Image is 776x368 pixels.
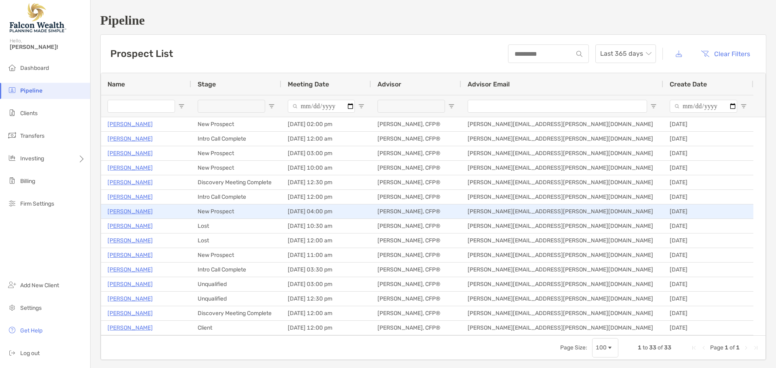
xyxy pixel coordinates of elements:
[371,248,461,262] div: [PERSON_NAME], CFP®
[108,265,153,275] a: [PERSON_NAME]
[461,292,663,306] div: [PERSON_NAME][EMAIL_ADDRESS][PERSON_NAME][DOMAIN_NAME]
[461,190,663,204] div: [PERSON_NAME][EMAIL_ADDRESS][PERSON_NAME][DOMAIN_NAME]
[108,279,153,289] a: [PERSON_NAME]
[371,117,461,131] div: [PERSON_NAME], CFP®
[371,132,461,146] div: [PERSON_NAME], CFP®
[288,80,329,88] span: Meeting Date
[108,206,153,217] a: [PERSON_NAME]
[191,306,281,320] div: Discovery Meeting Complete
[281,175,371,189] div: [DATE] 12:30 pm
[7,198,17,208] img: firm-settings icon
[7,153,17,163] img: investing icon
[725,344,728,351] span: 1
[288,100,355,113] input: Meeting Date Filter Input
[663,277,753,291] div: [DATE]
[108,308,153,318] a: [PERSON_NAME]
[20,110,38,117] span: Clients
[448,103,455,109] button: Open Filter Menu
[461,263,663,277] div: [PERSON_NAME][EMAIL_ADDRESS][PERSON_NAME][DOMAIN_NAME]
[281,219,371,233] div: [DATE] 10:30 am
[281,132,371,146] div: [DATE] 12:00 am
[371,277,461,291] div: [PERSON_NAME], CFP®
[108,177,153,187] a: [PERSON_NAME]
[20,87,42,94] span: Pipeline
[191,292,281,306] div: Unqualified
[461,132,663,146] div: [PERSON_NAME][EMAIL_ADDRESS][PERSON_NAME][DOMAIN_NAME]
[468,100,647,113] input: Advisor Email Filter Input
[461,117,663,131] div: [PERSON_NAME][EMAIL_ADDRESS][PERSON_NAME][DOMAIN_NAME]
[664,344,671,351] span: 33
[663,190,753,204] div: [DATE]
[371,204,461,219] div: [PERSON_NAME], CFP®
[663,132,753,146] div: [DATE]
[663,292,753,306] div: [DATE]
[108,100,175,113] input: Name Filter Input
[281,277,371,291] div: [DATE] 03:00 pm
[108,163,153,173] a: [PERSON_NAME]
[371,190,461,204] div: [PERSON_NAME], CFP®
[281,190,371,204] div: [DATE] 12:00 pm
[7,63,17,72] img: dashboard icon
[371,146,461,160] div: [PERSON_NAME], CFP®
[191,204,281,219] div: New Prospect
[7,348,17,357] img: logout icon
[110,48,173,59] h3: Prospect List
[461,233,663,248] div: [PERSON_NAME][EMAIL_ADDRESS][PERSON_NAME][DOMAIN_NAME]
[7,280,17,290] img: add_new_client icon
[108,119,153,129] a: [PERSON_NAME]
[191,190,281,204] div: Intro Call Complete
[663,321,753,335] div: [DATE]
[663,117,753,131] div: [DATE]
[461,248,663,262] div: [PERSON_NAME][EMAIL_ADDRESS][PERSON_NAME][DOMAIN_NAME]
[461,146,663,160] div: [PERSON_NAME][EMAIL_ADDRESS][PERSON_NAME][DOMAIN_NAME]
[710,344,723,351] span: Page
[281,292,371,306] div: [DATE] 12:30 pm
[592,338,618,357] div: Page Size
[281,161,371,175] div: [DATE] 10:00 am
[191,263,281,277] div: Intro Call Complete
[108,323,153,333] a: [PERSON_NAME]
[7,325,17,335] img: get-help icon
[20,65,49,71] span: Dashboard
[108,221,153,231] p: [PERSON_NAME]
[108,192,153,202] p: [PERSON_NAME]
[281,263,371,277] div: [DATE] 03:30 pm
[191,219,281,233] div: Lost
[108,236,153,246] a: [PERSON_NAME]
[281,248,371,262] div: [DATE] 11:00 am
[663,248,753,262] div: [DATE]
[20,155,44,162] span: Investing
[191,233,281,248] div: Lost
[108,294,153,304] a: [PERSON_NAME]
[108,80,125,88] span: Name
[281,233,371,248] div: [DATE] 12:00 am
[461,204,663,219] div: [PERSON_NAME][EMAIL_ADDRESS][PERSON_NAME][DOMAIN_NAME]
[743,345,749,351] div: Next Page
[461,175,663,189] div: [PERSON_NAME][EMAIL_ADDRESS][PERSON_NAME][DOMAIN_NAME]
[461,321,663,335] div: [PERSON_NAME][EMAIL_ADDRESS][PERSON_NAME][DOMAIN_NAME]
[358,103,365,109] button: Open Filter Menu
[281,146,371,160] div: [DATE] 03:00 pm
[700,345,707,351] div: Previous Page
[10,3,66,32] img: Falcon Wealth Planning Logo
[191,117,281,131] div: New Prospect
[596,344,607,351] div: 100
[281,321,371,335] div: [DATE] 12:00 pm
[691,345,697,351] div: First Page
[371,263,461,277] div: [PERSON_NAME], CFP®
[560,344,587,351] div: Page Size:
[7,130,17,140] img: transfers icon
[461,277,663,291] div: [PERSON_NAME][EMAIL_ADDRESS][PERSON_NAME][DOMAIN_NAME]
[670,80,707,88] span: Create Date
[638,344,641,351] span: 1
[663,146,753,160] div: [DATE]
[20,350,40,357] span: Log out
[7,303,17,312] img: settings icon
[663,306,753,320] div: [DATE]
[663,263,753,277] div: [DATE]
